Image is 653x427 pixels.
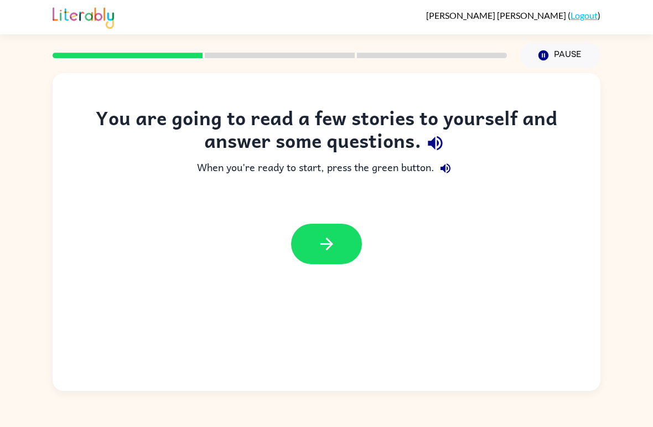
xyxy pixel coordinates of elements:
button: Pause [520,43,600,68]
img: Literably [53,4,114,29]
div: When you're ready to start, press the green button. [75,157,578,179]
a: Logout [571,10,598,20]
div: ( ) [426,10,600,20]
span: [PERSON_NAME] [PERSON_NAME] [426,10,568,20]
div: You are going to read a few stories to yourself and answer some questions. [75,106,578,157]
